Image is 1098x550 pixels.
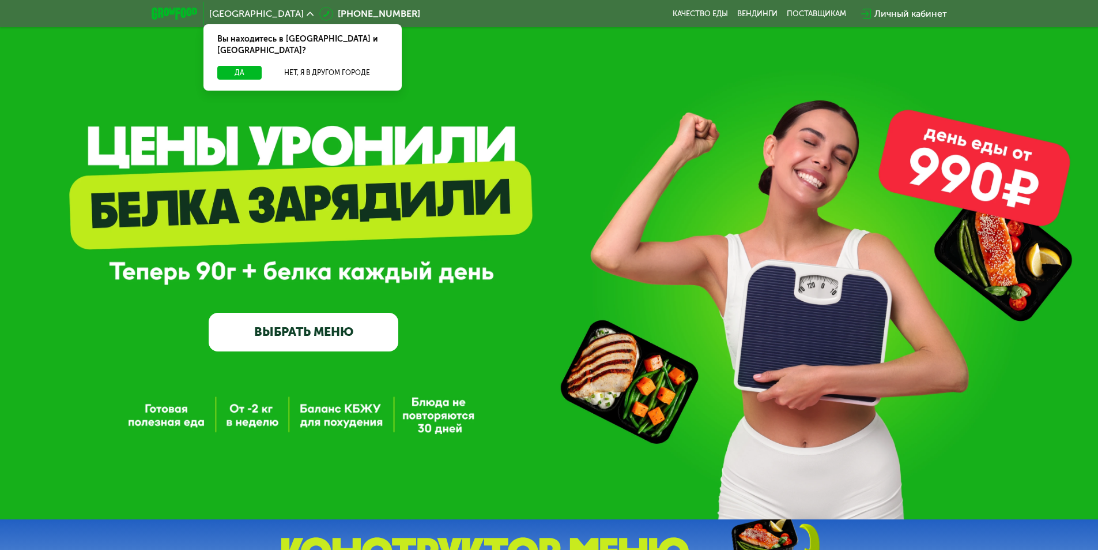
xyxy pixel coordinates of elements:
[737,9,778,18] a: Вендинги
[874,7,947,21] div: Личный кабинет
[673,9,728,18] a: Качество еды
[319,7,420,21] a: [PHONE_NUMBER]
[209,9,304,18] span: [GEOGRAPHIC_DATA]
[203,24,402,66] div: Вы находитесь в [GEOGRAPHIC_DATA] и [GEOGRAPHIC_DATA]?
[217,66,262,80] button: Да
[266,66,388,80] button: Нет, я в другом городе
[787,9,846,18] div: поставщикам
[209,313,398,351] a: ВЫБРАТЬ МЕНЮ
